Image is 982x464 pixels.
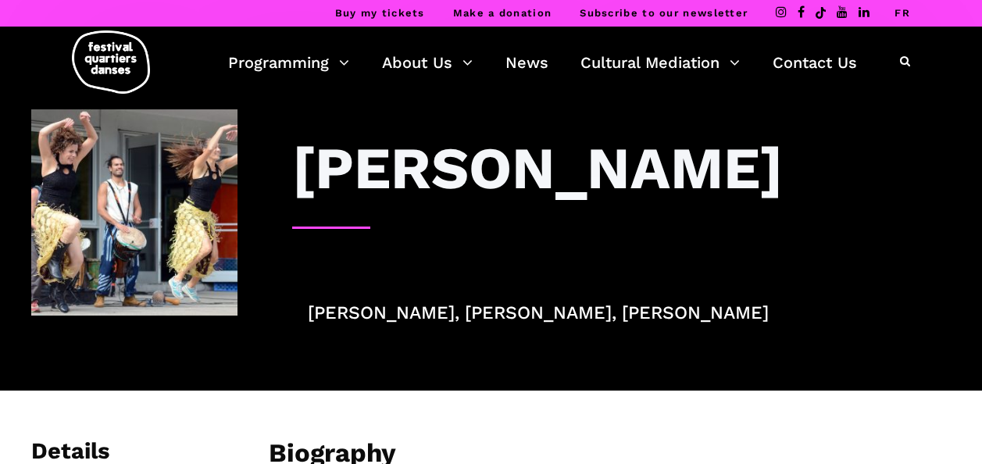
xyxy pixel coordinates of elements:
[580,7,748,19] a: Subscribe to our newsletter
[773,49,857,76] a: Contact Us
[72,30,150,94] img: logo-fqd-med
[308,299,770,328] p: [PERSON_NAME], [PERSON_NAME], [PERSON_NAME]
[292,133,783,203] h3: [PERSON_NAME]
[895,7,910,19] a: FR
[453,7,552,19] a: Make a donation
[505,49,548,76] a: News
[580,49,740,76] a: Cultural Mediation
[228,49,349,76] a: Programming
[31,109,237,316] img: DSC_1211TaafeFanga2017-scaled-e1721695000570-300×300
[382,49,473,76] a: About Us
[335,7,425,19] a: Buy my tickets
